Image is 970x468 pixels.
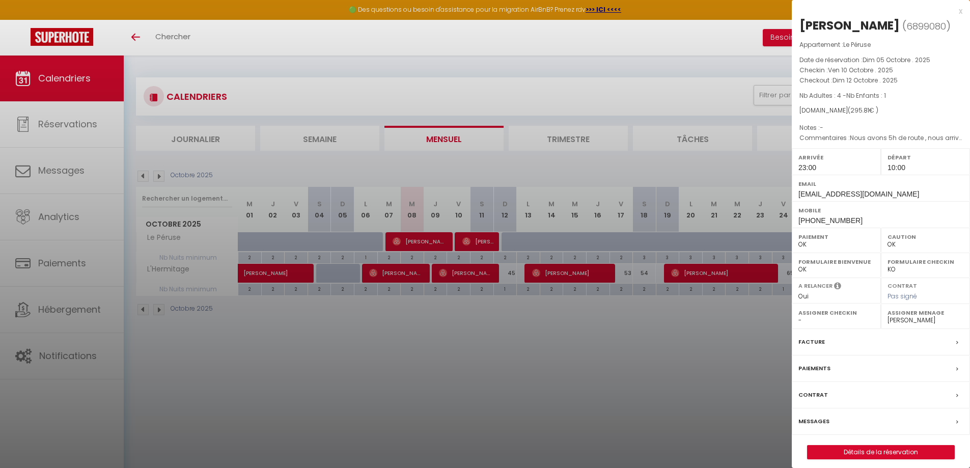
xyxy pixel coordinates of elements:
label: Email [798,179,963,189]
i: Sélectionner OUI si vous souhaiter envoyer les séquences de messages post-checkout [834,282,841,293]
label: Contrat [888,282,917,288]
label: Facture [798,337,825,347]
label: A relancer [798,282,833,290]
label: Messages [798,416,829,427]
span: Ven 10 Octobre . 2025 [828,66,893,74]
label: Contrat [798,390,828,400]
span: Pas signé [888,292,917,300]
label: Arrivée [798,152,874,162]
span: 10:00 [888,163,905,172]
p: Date de réservation : [799,55,962,65]
div: [PERSON_NAME] [799,17,900,34]
p: Checkin : [799,65,962,75]
p: Notes : [799,123,962,133]
label: Mobile [798,205,963,215]
span: [EMAIL_ADDRESS][DOMAIN_NAME] [798,190,919,198]
span: Nb Adultes : 4 - [799,91,886,100]
span: Dim 12 Octobre . 2025 [833,76,898,85]
span: 295.81 [850,106,869,115]
span: ( € ) [848,106,878,115]
div: [DOMAIN_NAME] [799,106,962,116]
span: Nb Enfants : 1 [846,91,886,100]
label: Paiement [798,232,874,242]
label: Assigner Checkin [798,308,874,318]
span: 23:00 [798,163,816,172]
p: Commentaires : [799,133,962,143]
label: Formulaire Bienvenue [798,257,874,267]
div: x [792,5,962,17]
span: Dim 05 Octobre . 2025 [863,56,930,64]
span: - [820,123,823,132]
p: Checkout : [799,75,962,86]
span: 6899080 [906,20,946,33]
label: Assigner Menage [888,308,963,318]
button: Détails de la réservation [807,445,955,459]
span: [PHONE_NUMBER] [798,216,863,225]
label: Paiements [798,363,830,374]
p: Appartement : [799,40,962,50]
a: Détails de la réservation [808,446,954,459]
label: Formulaire Checkin [888,257,963,267]
label: Départ [888,152,963,162]
span: Le Péruse [843,40,871,49]
span: ( ) [902,19,951,33]
label: Caution [888,232,963,242]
